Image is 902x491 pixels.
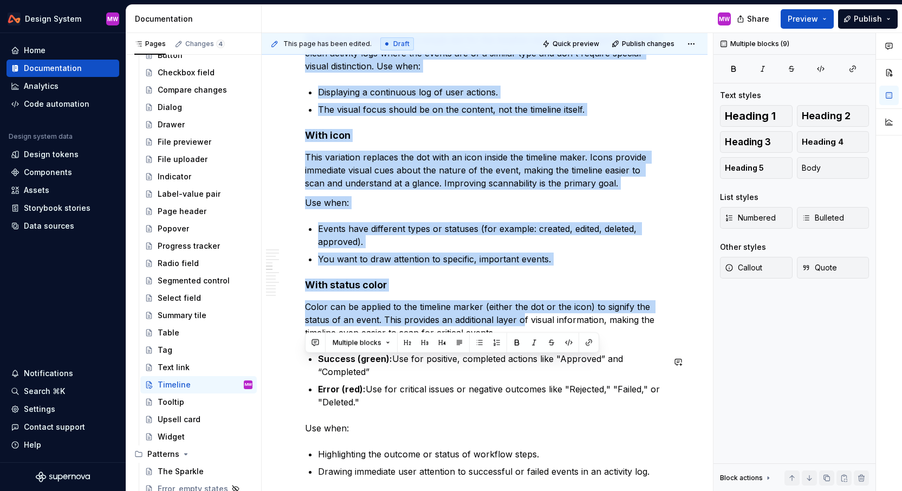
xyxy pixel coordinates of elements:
[797,207,869,229] button: Bulleted
[7,95,119,113] a: Code automation
[393,40,410,48] span: Draft
[158,119,185,130] div: Drawer
[158,189,220,199] div: Label-value pair
[140,393,257,411] a: Tooltip
[802,111,851,121] span: Heading 2
[216,40,225,48] span: 4
[24,404,55,415] div: Settings
[781,9,834,29] button: Preview
[140,237,257,255] a: Progress tracker
[720,90,761,101] div: Text styles
[24,185,49,196] div: Assets
[802,212,844,223] span: Bulleted
[8,12,21,25] img: 0733df7c-e17f-4421-95a9-ced236ef1ff0.png
[7,77,119,95] a: Analytics
[283,40,372,48] span: This page has been edited.
[36,471,90,482] a: Supernova Logo
[24,422,85,432] div: Contact support
[158,258,199,269] div: Radio field
[140,99,257,116] a: Dialog
[158,327,179,338] div: Table
[135,14,257,24] div: Documentation
[333,338,381,347] span: Multiple blocks
[158,85,227,95] div: Compare changes
[328,335,395,350] button: Multiple blocks
[720,131,793,153] button: Heading 3
[140,324,257,341] a: Table
[838,9,898,29] button: Publish
[158,137,211,147] div: File previewer
[158,102,182,113] div: Dialog
[24,386,65,397] div: Search ⌘K
[305,279,664,292] h4: With status color
[725,111,776,121] span: Heading 1
[318,383,664,409] p: Use for critical issues or negative outcomes like "Rejected," "Failed," or "Deleted."
[720,207,793,229] button: Numbered
[140,151,257,168] a: File uploader
[305,151,664,190] p: This variation replaces the dot with an icon inside the timeline maker. Icons provide immediate v...
[720,470,773,486] div: Block actions
[140,463,257,480] a: The Sparkle
[140,220,257,237] a: Popover
[7,365,119,382] button: Notifications
[725,262,762,273] span: Callout
[24,221,74,231] div: Data sources
[854,14,882,24] span: Publish
[158,379,191,390] div: Timeline
[802,262,837,273] span: Quote
[622,40,674,48] span: Publish changes
[318,384,366,395] strong: Error (red):
[725,212,776,223] span: Numbered
[305,300,664,339] p: Color can be applied to the timeline marker (either the dot or the icon) to signify the status of...
[802,137,843,147] span: Heading 4
[140,307,257,324] a: Summary tile
[7,42,119,59] a: Home
[305,196,664,209] p: Use when:
[608,36,679,51] button: Publish changes
[539,36,604,51] button: Quick preview
[140,341,257,359] a: Tag
[318,465,664,478] p: Drawing immediate user attention to successful or failed events in an activity log.
[140,133,257,151] a: File previewer
[7,164,119,181] a: Components
[158,414,200,425] div: Upsell card
[140,289,257,307] a: Select field
[725,163,764,173] span: Heading 5
[25,14,81,24] div: Design System
[140,116,257,133] a: Drawer
[318,448,664,461] p: Highlighting the outcome or status of workflow steps.
[158,397,184,408] div: Tooltip
[130,445,257,463] div: Patterns
[7,146,119,163] a: Design tokens
[158,171,191,182] div: Indicator
[158,67,215,78] div: Checkbox field
[720,242,766,253] div: Other styles
[318,353,392,364] strong: Success (green):
[797,131,869,153] button: Heading 4
[7,182,119,199] a: Assets
[140,359,257,376] a: Text link
[158,206,206,217] div: Page header
[158,50,183,61] div: Button
[24,440,41,450] div: Help
[140,255,257,272] a: Radio field
[797,257,869,279] button: Quote
[185,40,225,48] div: Changes
[318,103,664,116] p: The visual focus should be on the content, not the timeline itself.
[158,275,230,286] div: Segmented control
[158,345,172,356] div: Tag
[140,272,257,289] a: Segmented control
[140,428,257,445] a: Widget
[797,105,869,127] button: Heading 2
[24,81,59,92] div: Analytics
[7,217,119,235] a: Data sources
[140,81,257,99] a: Compare changes
[24,368,73,379] div: Notifications
[318,222,664,248] p: Events have different types or statuses (for example: created, edited, deleted, approved).
[802,163,821,173] span: Body
[7,199,119,217] a: Storybook stories
[140,203,257,220] a: Page header
[731,9,776,29] button: Share
[2,7,124,30] button: Design SystemMW
[7,383,119,400] button: Search ⌘K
